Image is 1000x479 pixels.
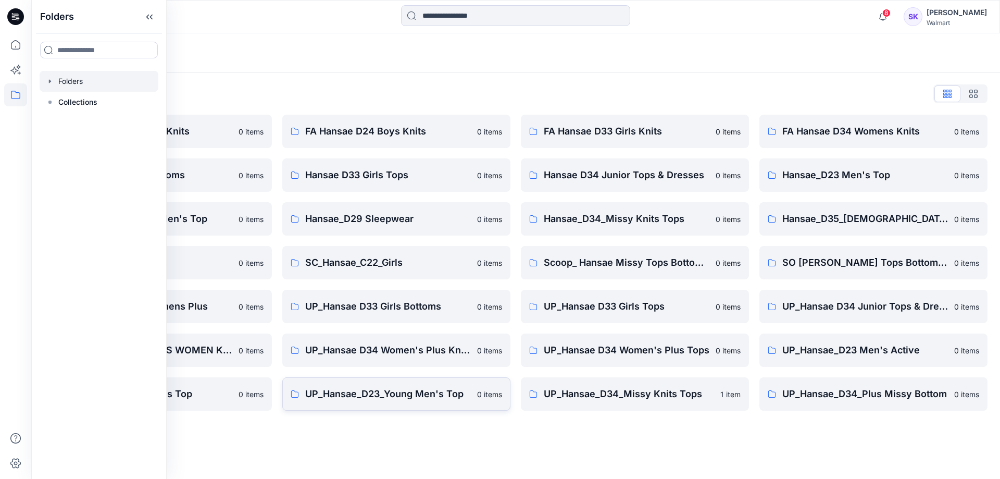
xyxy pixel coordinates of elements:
a: FA Hansae D34 Womens Knits0 items [759,115,988,148]
p: 0 items [239,126,264,137]
a: UP_Hansae_D23_Young Men's Top0 items [282,377,510,411]
p: 0 items [477,389,502,400]
a: UP_Hansae_D34_Missy Knits Tops1 item [521,377,749,411]
a: UP_Hansae D34 Junior Tops & Dresses0 items [759,290,988,323]
p: Hansae_D34_Missy Knits Tops [544,212,709,226]
p: 0 items [716,170,741,181]
p: 0 items [239,257,264,268]
p: 0 items [954,389,979,400]
a: UP_Hansae D33 Girls Bottoms0 items [282,290,510,323]
p: 0 items [239,389,264,400]
p: 0 items [716,126,741,137]
p: FA Hansae D34 Womens Knits [782,124,948,139]
a: UP_Hansae D34 Women's Plus Knits0 items [282,334,510,367]
p: 0 items [477,301,502,312]
a: Hansae D34 Junior Tops & Dresses0 items [521,158,749,192]
p: 0 items [954,170,979,181]
a: Hansae_D29 Sleepwear0 items [282,202,510,236]
p: UP_Hansae_D23 Men's Active [782,343,948,358]
p: UP_Hansae_D23_Young Men's Top [305,387,471,401]
a: Hansae_D35_[DEMOGRAPHIC_DATA] Plus Tops & Dresses0 items [759,202,988,236]
a: FA Hansae D24 Boys Knits0 items [282,115,510,148]
p: 0 items [716,214,741,225]
div: [PERSON_NAME] [927,6,987,19]
p: Hansae_D35_[DEMOGRAPHIC_DATA] Plus Tops & Dresses [782,212,948,226]
a: UP_Hansae_D23 Men's Active0 items [759,334,988,367]
p: 0 items [239,214,264,225]
p: UP_Hansae_D34_Plus Missy Bottom [782,387,948,401]
p: Hansae_D29 Sleepwear [305,212,471,226]
p: 0 items [954,214,979,225]
div: SK [904,7,922,26]
a: Hansae D33 Girls Tops0 items [282,158,510,192]
p: 0 items [954,345,979,356]
p: 0 items [477,126,502,137]
p: 0 items [239,170,264,181]
a: UP_Hansae_D34_Plus Missy Bottom0 items [759,377,988,411]
p: SO [PERSON_NAME] Tops Bottoms Dresses [782,255,948,270]
a: Hansae_D23 Men's Top0 items [759,158,988,192]
p: UP_Hansae D33 Girls Bottoms [305,299,471,314]
a: FA Hansae D33 Girls Knits0 items [521,115,749,148]
p: 0 items [716,301,741,312]
p: 0 items [716,257,741,268]
p: Scoop_ Hansae Missy Tops Bottoms Dress [544,255,709,270]
p: UP_Hansae D33 Girls Tops [544,299,709,314]
p: FA Hansae D33 Girls Knits [544,124,709,139]
p: 0 items [239,301,264,312]
p: 1 item [720,389,741,400]
a: SO [PERSON_NAME] Tops Bottoms Dresses0 items [759,246,988,279]
p: Hansae D33 Girls Tops [305,168,471,182]
a: UP_Hansae D33 Girls Tops0 items [521,290,749,323]
p: 0 items [477,214,502,225]
p: 0 items [239,345,264,356]
div: Walmart [927,19,987,27]
p: UP_Hansae_D34_Missy Knits Tops [544,387,714,401]
span: 8 [882,9,891,17]
a: UP_Hansae D34 Women's Plus Tops0 items [521,334,749,367]
p: 0 items [954,257,979,268]
p: 0 items [954,126,979,137]
a: SC_Hansae_C22_Girls0 items [282,246,510,279]
p: Hansae D34 Junior Tops & Dresses [544,168,709,182]
p: FA Hansae D24 Boys Knits [305,124,471,139]
p: 0 items [477,170,502,181]
p: 0 items [477,345,502,356]
p: Collections [58,96,97,108]
a: Scoop_ Hansae Missy Tops Bottoms Dress0 items [521,246,749,279]
p: 0 items [477,257,502,268]
p: UP_Hansae D34 Junior Tops & Dresses [782,299,948,314]
p: Hansae_D23 Men's Top [782,168,948,182]
a: Hansae_D34_Missy Knits Tops0 items [521,202,749,236]
p: UP_Hansae D34 Women's Plus Knits [305,343,471,358]
p: SC_Hansae_C22_Girls [305,255,471,270]
p: UP_Hansae D34 Women's Plus Tops [544,343,709,358]
p: 0 items [716,345,741,356]
p: 0 items [954,301,979,312]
